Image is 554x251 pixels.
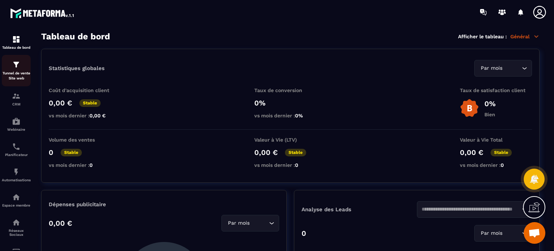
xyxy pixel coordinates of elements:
[417,201,532,218] div: Search for option
[460,137,532,143] p: Valeur à Vie Total
[254,99,326,107] p: 0%
[12,60,21,69] img: formation
[49,65,105,72] p: Statistiques globales
[12,35,21,44] img: formation
[479,64,504,72] span: Par mois
[2,203,31,207] p: Espace membre
[2,71,31,81] p: Tunnel de vente Site web
[501,162,504,168] span: 0
[221,215,279,231] div: Search for option
[2,46,31,49] p: Tableau de bord
[254,137,326,143] p: Valeur à Vie (LTV)
[49,137,121,143] p: Volume des ventes
[49,148,53,157] p: 0
[2,102,31,106] p: CRM
[2,55,31,86] a: formationformationTunnel de vente Site web
[458,34,507,39] p: Afficher le tableau :
[2,86,31,112] a: formationformationCRM
[302,229,306,238] p: 0
[302,206,417,213] p: Analyse des Leads
[49,99,72,107] p: 0,00 €
[12,168,21,176] img: automations
[12,218,21,227] img: social-network
[524,222,545,244] a: Ouvrir le chat
[2,229,31,237] p: Réseaux Sociaux
[2,30,31,55] a: formationformationTableau de bord
[89,162,93,168] span: 0
[295,162,298,168] span: 0
[12,193,21,202] img: automations
[49,162,121,168] p: vs mois dernier :
[422,205,520,213] input: Search for option
[12,142,21,151] img: scheduler
[460,99,479,118] img: b-badge-o.b3b20ee6.svg
[49,201,279,208] p: Dépenses publicitaire
[254,148,278,157] p: 0,00 €
[491,149,512,156] p: Stable
[49,113,121,118] p: vs mois dernier :
[2,213,31,242] a: social-networksocial-networkRéseaux Sociaux
[79,99,101,107] p: Stable
[2,112,31,137] a: automationsautomationsWebinaire
[295,113,303,118] span: 0%
[474,225,532,242] div: Search for option
[254,113,326,118] p: vs mois dernier :
[10,7,75,20] img: logo
[89,113,106,118] span: 0,00 €
[61,149,82,156] p: Stable
[484,112,496,117] p: Bien
[254,162,326,168] p: vs mois dernier :
[2,187,31,213] a: automationsautomationsEspace membre
[479,229,504,237] span: Par mois
[510,33,540,40] p: Général
[2,137,31,162] a: schedulerschedulerPlanificateur
[41,31,110,42] h3: Tableau de bord
[2,153,31,157] p: Planificateur
[484,99,496,108] p: 0%
[12,92,21,100] img: formation
[49,219,72,228] p: 0,00 €
[460,162,532,168] p: vs mois dernier :
[12,117,21,126] img: automations
[504,229,520,237] input: Search for option
[460,148,483,157] p: 0,00 €
[251,219,267,227] input: Search for option
[285,149,306,156] p: Stable
[2,162,31,187] a: automationsautomationsAutomatisations
[49,87,121,93] p: Coût d'acquisition client
[254,87,326,93] p: Taux de conversion
[460,87,532,93] p: Taux de satisfaction client
[504,64,520,72] input: Search for option
[474,60,532,77] div: Search for option
[2,127,31,131] p: Webinaire
[2,178,31,182] p: Automatisations
[226,219,251,227] span: Par mois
